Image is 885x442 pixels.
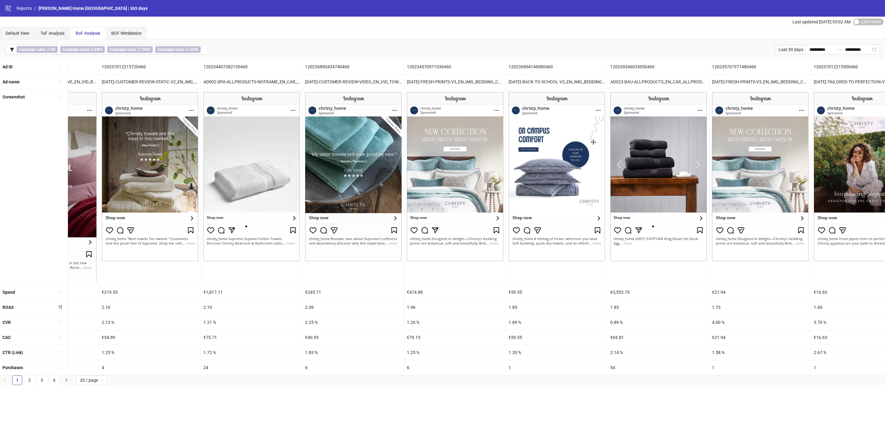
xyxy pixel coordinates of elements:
a: 1 [13,376,22,385]
div: €21.94 [710,285,811,300]
div: €474.88 [404,285,506,300]
img: Screenshot 120236890434740460 [305,92,402,261]
span: sort-ascending [58,350,62,355]
img: Screenshot 120234570971030460 [407,92,503,261]
span: [PERSON_NAME] Home [GEOGRAPHIC_DATA] | 365 days [38,6,147,11]
b: Ad name [2,79,20,84]
div: 1.96 [404,300,506,315]
b: Campaign name [110,47,136,52]
span: sort-ascending [58,290,62,294]
div: 1.26 % [404,315,506,330]
span: ∌ [107,46,153,53]
b: Screenshot [2,94,25,99]
div: 120236904146080460 [506,59,608,74]
div: €65.81 [608,330,709,345]
div: 2.25 % [303,315,404,330]
div: €219.55 [99,285,201,300]
b: CVR [2,320,11,325]
div: 1.85 [506,300,608,315]
b: Campaign name [19,47,45,52]
b: CTR (Link) [2,350,23,355]
span: sort-descending [58,305,62,309]
span: BoF Analysis [76,31,100,36]
div: 54 [608,360,709,375]
div: 120234570971030460 [404,59,506,74]
img: Screenshot 120236904146080460 [509,92,605,261]
div: [DATE]-BACK-TO-SCHOOL-V3_EN_IMG_BEDDING_PP_21082025_ALLG_CC_SC24_USP10_B2S [506,74,608,89]
div: 1.83 % [303,345,404,360]
span: ToF Analysis [41,31,65,36]
span: ∌ [155,46,201,53]
li: Next Page [61,375,71,385]
div: AD023-BAU-ALLPRODUCTS_EN_CAR_ALLPRODUCTS_PP_05062025_ALLG_CC_SC3_None_ALLPRODUCTS [608,74,709,89]
div: [DATE]-FRESH-PRINTS-V3_EN_IMG_BEDDING_CP_07082025_ALLG_CC_SC3_USP8_FRESHPRINTS [404,74,506,89]
div: 1.58 % [710,345,811,360]
div: Page Size [76,375,107,385]
span: ∋ [17,46,58,53]
div: 1.25 % [99,345,201,360]
span: 20 / page [80,376,104,385]
a: 2 [25,376,34,385]
li: / [34,5,36,12]
a: Reports [15,5,33,12]
span: BOF Wimbledon [111,31,142,36]
b: CAC [2,335,11,340]
div: 120237012215720460 [99,59,201,74]
div: 1.72 % [201,345,302,360]
img: Screenshot 120237012215720460 [102,92,198,261]
div: 1.21 % [201,315,302,330]
span: sort-ascending [58,320,62,324]
span: sort-ascending [58,95,62,99]
div: 120235707371480460 [710,59,811,74]
span: sort-ascending [58,365,62,370]
div: 1 [710,360,811,375]
div: €54.89 [99,330,201,345]
div: Last 30 days [775,45,806,54]
div: €3,553.75 [608,285,709,300]
img: Screenshot 120230346035050460 [610,92,707,261]
div: 1 [506,360,608,375]
span: ∌ [60,46,105,53]
div: 1.20 % [506,345,608,360]
div: [DATE]-CUSTOMER-REVIEW-VIDEO_EN_VID_TOWELS_PP_16092025_ALLG_CC_SC9_USP7_REVIEW [303,74,404,89]
div: 4.00 % [710,315,811,330]
div: 6 [303,360,404,375]
div: 6 [404,360,506,375]
div: 2.10 [99,300,201,315]
div: 1.25 % [404,345,506,360]
button: Campaign name ∋ UKCampaign name ∌ AWACampaign name ∌ TRAFCampaign name ∌ LEAD [5,45,208,54]
div: 2.13 % [99,315,201,330]
span: Last updated [DATE] 05:02 AM [793,19,851,24]
div: 24 [201,360,302,375]
button: right [61,375,71,385]
span: Default View [6,31,29,36]
a: 3 [37,376,46,385]
li: 4 [49,375,59,385]
div: €59.55 [506,285,608,300]
div: 120234407382130460 [201,59,302,74]
div: 120236890434740460 [303,59,404,74]
span: sort-ascending [58,80,62,84]
img: Screenshot 120235707371480460 [712,92,808,261]
div: [DATE]-FRESH-PRINTS-V3_EN_IMG_BEDDING_CP_07082025_ALLG_CC_SC3_USP8_FRESHPRINTS [710,74,811,89]
div: 1.73 [710,300,811,315]
div: 4 [99,360,201,375]
div: 1.89 % [506,315,608,330]
li: 2 [25,375,34,385]
b: AWA [94,47,102,52]
span: sort-ascending [58,65,62,69]
a: 4 [49,376,59,385]
b: Campaign name [63,47,89,52]
b: ROAS [2,305,14,310]
div: [DATE]-CUSTOMER-REVIEW-STATIC-V2_EN_IMG_TOWELS_PP_16092025_ALLG_CC_SC9_USP7_REVIEW [99,74,201,89]
span: filter [10,47,14,52]
div: €21.94 [710,330,811,345]
b: Ad ID [2,64,13,69]
div: AD002-DPA-ALLPRODUCTS-NOFRAME_EN_CAR_ALLPRODUCTS_PP_13052025_ALLG_CC_SC3_None_ALLPRODUCTS - Copy [201,74,302,89]
div: €40.95 [303,330,404,345]
div: €1,817.11 [201,285,302,300]
span: sort-ascending [58,335,62,339]
span: swap-right [838,47,843,52]
b: UK [50,47,55,52]
div: 2.09 [303,300,404,315]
